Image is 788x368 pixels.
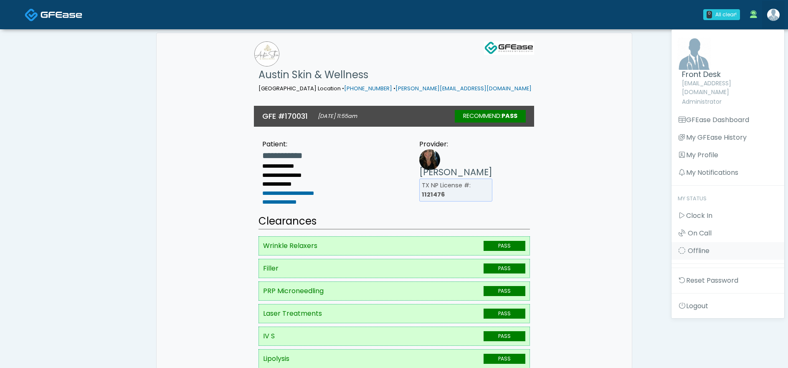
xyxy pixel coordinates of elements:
span: Offline [688,246,709,256]
a: 0 All clear! [698,6,745,23]
span: PASS [484,241,525,251]
h2: Clearances [258,214,530,230]
span: PASS [484,331,525,341]
div: Patient: [262,139,329,149]
h3: GFE #170031 [262,111,308,121]
a: My Status [671,189,784,207]
li: Wrinkle Relaxers [258,236,530,256]
a: My Notifications [671,164,784,181]
span: PASS [484,309,525,319]
span: PASS [484,354,525,364]
img: Front Desk [678,37,711,70]
span: • [393,85,395,92]
span: PASS [484,286,525,296]
b: 1121476 [422,190,445,199]
img: Front Desk [767,9,780,21]
img: Docovia [41,10,82,19]
li: TX NP License #: [419,179,492,202]
p: [EMAIL_ADDRESS][DOMAIN_NAME] [682,79,778,97]
a: [PHONE_NUMBER] [344,85,392,92]
a: On Call [671,225,784,242]
li: Laser Treatments [258,304,530,323]
img: Austin Skin & Wellness [254,41,279,66]
small: [DATE] 11:55am [318,112,357,120]
p: Administrator [682,97,778,106]
span: • [342,85,344,92]
small: [GEOGRAPHIC_DATA] Location [258,85,532,92]
a: Logout [671,297,784,315]
a: GFEase Dashboard [671,111,784,129]
h3: [PERSON_NAME] [419,166,492,179]
img: Provider image [419,149,440,170]
span: My Status [678,195,707,202]
strong: Pass [502,112,517,120]
a: Docovia [25,1,82,28]
li: PRP Microneedling [258,281,530,301]
a: My GFEase History [671,129,784,146]
h1: Austin Skin & Wellness [258,66,532,83]
div: RECOMMEND: [455,110,526,123]
button: Open LiveChat chat widget [7,3,32,28]
div: Provider: [419,139,492,149]
img: Docovia [25,8,38,22]
img: GFEase Logo [484,41,534,55]
span: PASS [484,263,525,273]
div: All clear! [715,11,737,18]
li: IV S [258,327,530,346]
h4: Front Desk [682,70,778,79]
a: Offline [671,242,784,260]
a: Clock In [671,207,784,225]
li: Filler [258,259,530,278]
span: Clock In [686,211,712,220]
a: [PERSON_NAME][EMAIL_ADDRESS][DOMAIN_NAME] [395,85,532,92]
a: My Profile [671,146,784,164]
span: On Call [688,228,712,238]
a: Reset Password [671,272,784,289]
div: 0 [707,11,712,18]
